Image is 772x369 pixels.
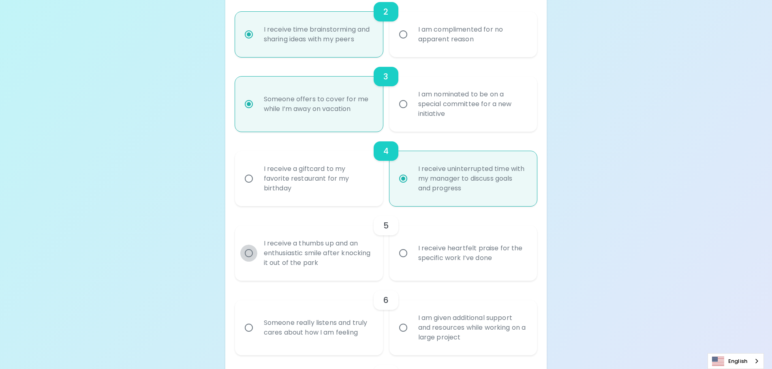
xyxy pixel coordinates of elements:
[708,354,763,369] a: English
[235,57,537,132] div: choice-group-check
[235,206,537,281] div: choice-group-check
[383,70,388,83] h6: 3
[257,15,379,54] div: I receive time brainstorming and sharing ideas with my peers
[412,154,533,203] div: I receive uninterrupted time with my manager to discuss goals and progress
[383,5,388,18] h6: 2
[235,132,537,206] div: choice-group-check
[383,294,389,307] h6: 6
[708,353,764,369] aside: Language selected: English
[383,145,389,158] h6: 4
[412,15,533,54] div: I am complimented for no apparent reason
[412,234,533,273] div: I receive heartfelt praise for the specific work I’ve done
[257,308,379,347] div: Someone really listens and truly cares about how I am feeling
[708,353,764,369] div: Language
[412,80,533,128] div: I am nominated to be on a special committee for a new initiative
[412,303,533,352] div: I am given additional support and resources while working on a large project
[257,85,379,124] div: Someone offers to cover for me while I’m away on vacation
[383,219,389,232] h6: 5
[257,229,379,277] div: I receive a thumbs up and an enthusiastic smile after knocking it out of the park
[235,281,537,355] div: choice-group-check
[257,154,379,203] div: I receive a giftcard to my favorite restaurant for my birthday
